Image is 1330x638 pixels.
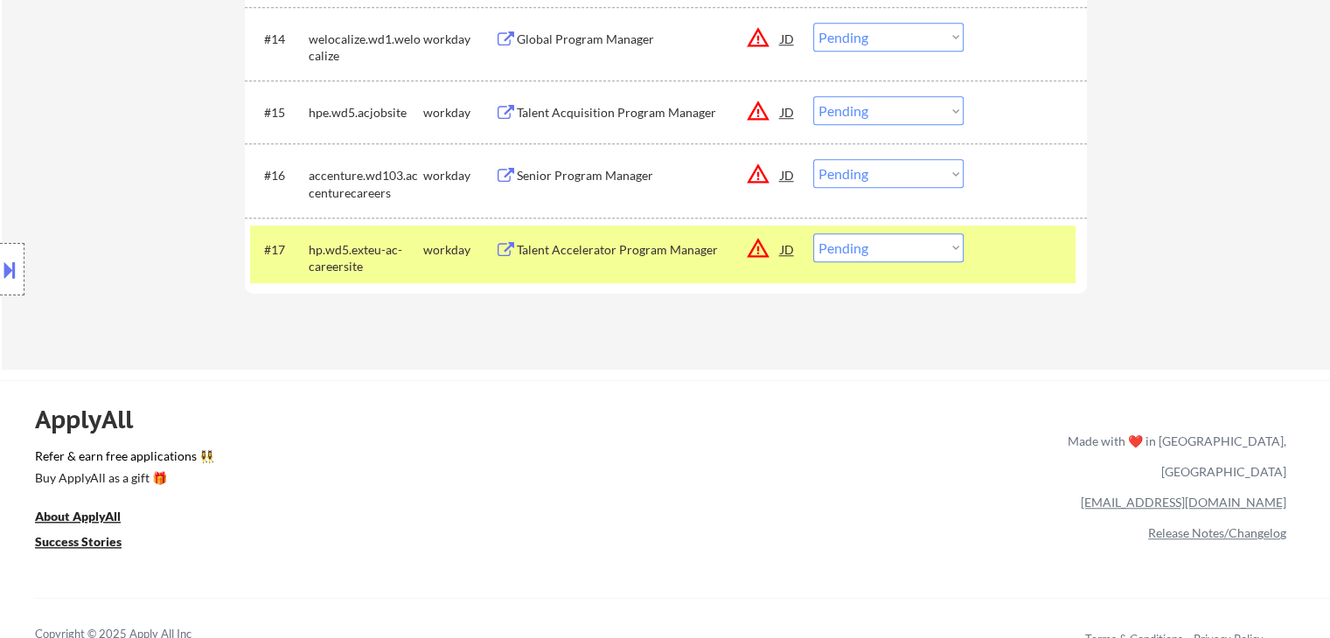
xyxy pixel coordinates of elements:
[1081,495,1286,510] a: [EMAIL_ADDRESS][DOMAIN_NAME]
[35,507,145,529] a: About ApplyAll
[517,104,781,121] div: Talent Acquisition Program Manager
[35,405,153,434] div: ApplyAll
[746,162,770,186] button: warning_amber
[779,233,797,265] div: JD
[1061,426,1286,487] div: Made with ❤️ in [GEOGRAPHIC_DATA], [GEOGRAPHIC_DATA]
[779,96,797,128] div: JD
[517,31,781,48] div: Global Program Manager
[1148,525,1286,540] a: Release Notes/Changelog
[746,99,770,123] button: warning_amber
[35,534,122,549] u: Success Stories
[423,104,495,121] div: workday
[35,472,210,484] div: Buy ApplyAll as a gift 🎁
[309,104,423,121] div: hpe.wd5.acjobsite
[423,31,495,48] div: workday
[517,241,781,259] div: Talent Accelerator Program Manager
[35,468,210,490] a: Buy ApplyAll as a gift 🎁
[309,241,423,275] div: hp.wd5.exteu-ac-careersite
[423,241,495,259] div: workday
[517,167,781,184] div: Senior Program Manager
[264,104,295,121] div: #15
[35,450,702,468] a: Refer & earn free applications 👯‍♀️
[35,509,121,524] u: About ApplyAll
[779,159,797,191] div: JD
[309,167,423,201] div: accenture.wd103.accenturecareers
[779,23,797,54] div: JD
[746,25,770,50] button: warning_amber
[35,532,145,554] a: Success Stories
[423,167,495,184] div: workday
[746,236,770,260] button: warning_amber
[264,31,295,48] div: #14
[309,31,423,65] div: welocalize.wd1.welocalize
